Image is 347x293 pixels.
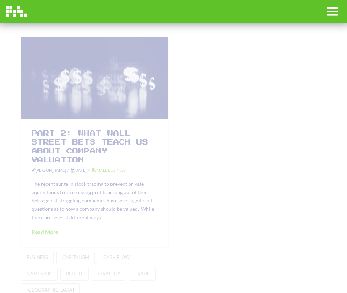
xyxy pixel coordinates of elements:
a: Small Business [92,168,126,173]
div: Toggle Off Canvas Content [324,3,341,20]
span: [PERSON_NAME] [32,168,71,174]
a: Part 2: What Wall Street Bets Teach Us About Company Valuation [32,130,148,163]
a: reddit [60,267,89,281]
a: Permalink to: "Part 2: What Wall Street Bets Teach Us About Company Valuation" [21,37,168,119]
a: gamestop [21,267,58,281]
a: capitalism [56,251,95,264]
a: business [21,251,54,264]
a: cash flow [98,251,135,264]
time: [DATE] [71,168,86,173]
a: strategy [92,267,126,281]
img: Image [6,6,27,17]
a: Read More [32,229,58,236]
p: The recent surge in stock trading to prevent private equity funds from realizing profits arising ... [32,180,158,222]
